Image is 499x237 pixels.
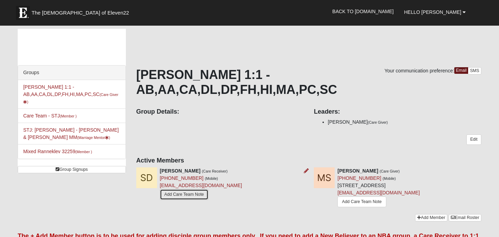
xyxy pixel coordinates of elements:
span: Hello [PERSON_NAME] [404,9,461,15]
a: Hello [PERSON_NAME] [399,3,471,21]
a: The [DEMOGRAPHIC_DATA] of Eleven22 [12,2,151,20]
strong: [PERSON_NAME] [337,168,378,174]
img: Eleven22 logo [16,6,30,20]
h4: Group Details: [136,108,304,116]
h4: Leaders: [314,108,481,116]
a: [PHONE_NUMBER] [337,175,381,181]
a: Back to [DOMAIN_NAME] [327,3,399,20]
h4: Active Members [136,157,481,165]
a: Group Signups [18,166,126,173]
a: Care Team - STJ(Member ) [23,113,77,119]
a: Add Care Team Note [337,196,386,207]
small: (Care Receiver) [202,169,227,173]
a: [EMAIL_ADDRESS][DOMAIN_NAME] [337,190,420,195]
span: Your communication preference: [385,68,454,73]
span: The [DEMOGRAPHIC_DATA] of Eleven22 [32,9,129,16]
small: (Member ) [60,114,77,118]
a: [EMAIL_ADDRESS][DOMAIN_NAME] [160,183,242,188]
small: (Mobile) [382,176,396,181]
small: (Marriage Mentor ) [77,135,110,140]
small: (Care Giver) [368,120,388,124]
a: [PHONE_NUMBER] [160,175,204,181]
a: Add Member [415,214,447,221]
small: (Mobile) [205,176,218,181]
li: [PERSON_NAME] [328,119,481,126]
a: Email [454,67,468,74]
a: Add Care Team Note [160,189,208,200]
a: STJ: [PERSON_NAME] - [PERSON_NAME] & [PERSON_NAME] MM(Marriage Mentor) [23,127,119,140]
a: [PERSON_NAME] 1:1 -AB,AA,CA,DL,DP,FH,HI,MA,PC,SC(Care Giver) [23,84,118,104]
small: (Care Giver) [380,169,400,173]
a: Edit [466,134,481,144]
div: Groups [18,65,126,80]
a: Email Roster [449,214,481,221]
small: (Member ) [75,150,92,154]
a: Mixed Ranneklev 32259(Member ) [23,149,92,154]
strong: [PERSON_NAME] [160,168,200,174]
a: SMS [468,67,481,74]
h1: [PERSON_NAME] 1:1 -AB,AA,CA,DL,DP,FH,HI,MA,PC,SC [136,67,481,97]
div: [STREET_ADDRESS] [337,167,420,209]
